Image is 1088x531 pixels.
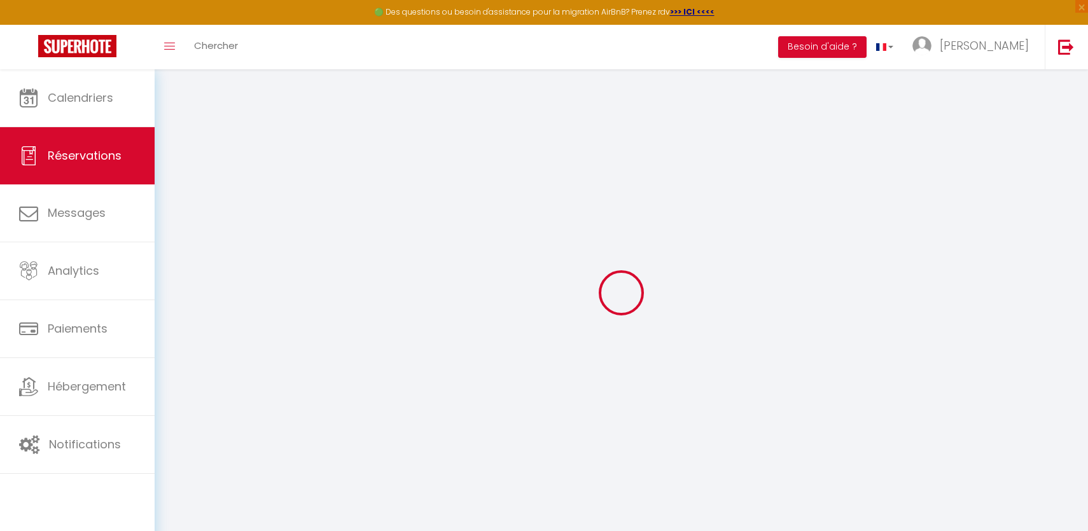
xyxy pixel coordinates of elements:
[38,35,116,57] img: Super Booking
[49,436,121,452] span: Notifications
[940,38,1029,53] span: [PERSON_NAME]
[48,148,122,163] span: Réservations
[48,205,106,221] span: Messages
[670,6,715,17] a: >>> ICI <<<<
[194,39,238,52] span: Chercher
[48,90,113,106] span: Calendriers
[912,36,931,55] img: ...
[778,36,867,58] button: Besoin d'aide ?
[185,25,248,69] a: Chercher
[48,321,108,336] span: Paiements
[903,25,1045,69] a: ... [PERSON_NAME]
[48,378,126,394] span: Hébergement
[48,263,99,279] span: Analytics
[1058,39,1074,55] img: logout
